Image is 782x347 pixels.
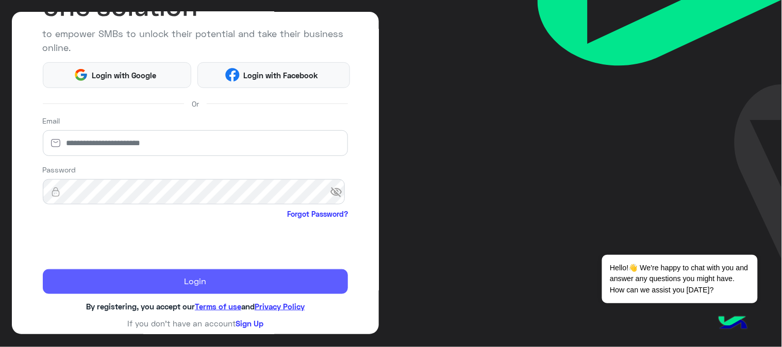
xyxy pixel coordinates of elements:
[86,302,195,311] span: By registering, you accept our
[43,187,69,197] img: lock
[43,138,69,148] img: email
[241,302,255,311] span: and
[236,319,263,328] a: Sign Up
[195,302,241,311] a: Terms of use
[88,70,160,81] span: Login with Google
[43,319,348,328] h6: If you don’t have an account
[287,209,348,219] a: Forgot Password?
[43,164,76,175] label: Password
[192,98,199,109] span: Or
[74,68,88,82] img: Google
[255,302,305,311] a: Privacy Policy
[330,183,348,201] span: visibility_off
[715,306,751,342] img: hulul-logo.png
[43,62,192,88] button: Login with Google
[197,62,350,88] button: Login with Facebook
[43,269,348,294] button: Login
[43,221,199,262] iframe: reCAPTCHA
[602,255,757,303] span: Hello!👋 We're happy to chat with you and answer any questions you might have. How can we assist y...
[43,27,348,55] p: to empower SMBs to unlock their potential and take their business online.
[240,70,322,81] span: Login with Facebook
[43,115,60,126] label: Email
[225,68,239,82] img: Facebook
